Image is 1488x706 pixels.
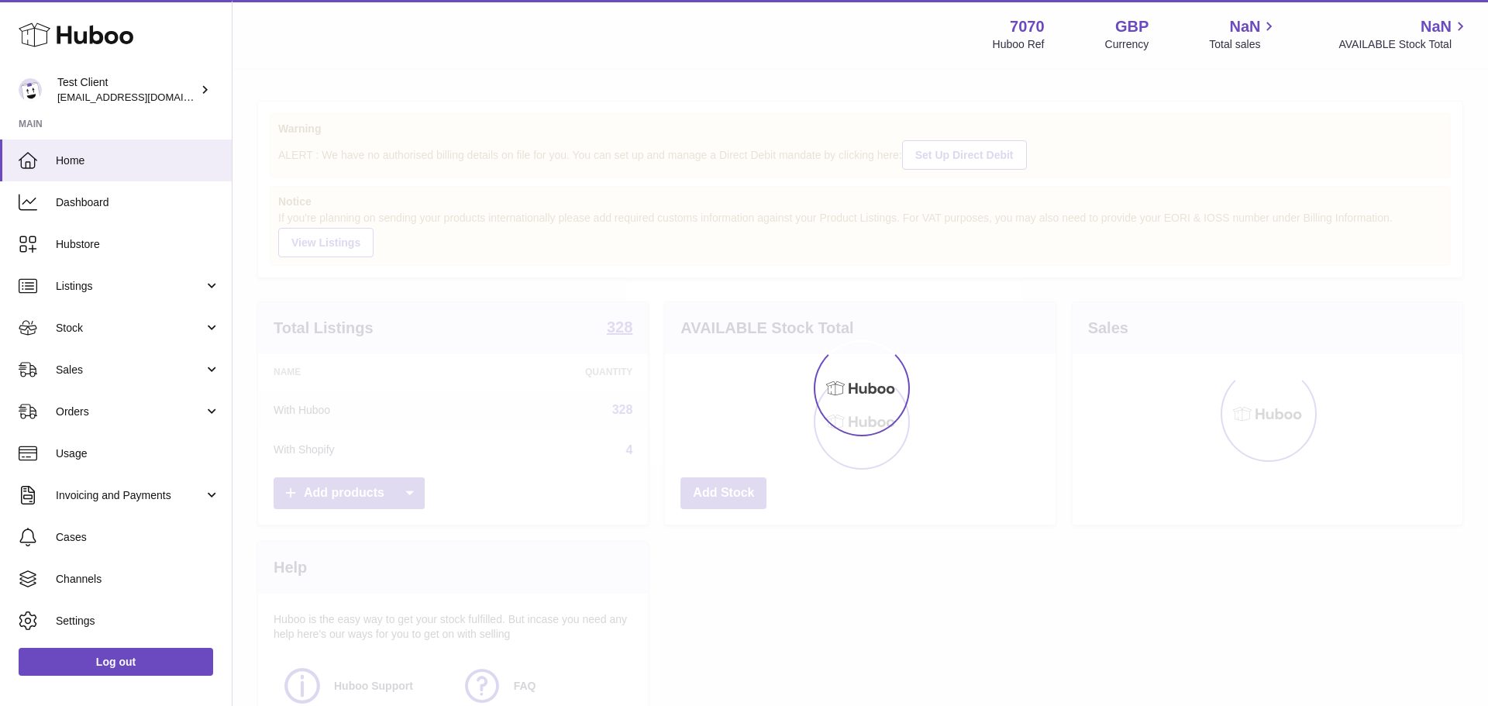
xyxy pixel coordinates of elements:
[1105,37,1149,52] div: Currency
[56,405,204,419] span: Orders
[1421,16,1452,37] span: NaN
[56,488,204,503] span: Invoicing and Payments
[56,195,220,210] span: Dashboard
[56,530,220,545] span: Cases
[56,446,220,461] span: Usage
[1229,16,1260,37] span: NaN
[56,572,220,587] span: Channels
[56,321,204,336] span: Stock
[56,279,204,294] span: Listings
[56,363,204,377] span: Sales
[19,78,42,102] img: internalAdmin-7070@internal.huboo.com
[56,614,220,629] span: Settings
[1209,37,1278,52] span: Total sales
[993,37,1045,52] div: Huboo Ref
[1209,16,1278,52] a: NaN Total sales
[57,75,197,105] div: Test Client
[1010,16,1045,37] strong: 7070
[1115,16,1149,37] strong: GBP
[57,91,228,103] span: [EMAIL_ADDRESS][DOMAIN_NAME]
[19,648,213,676] a: Log out
[56,237,220,252] span: Hubstore
[1338,16,1469,52] a: NaN AVAILABLE Stock Total
[56,153,220,168] span: Home
[1338,37,1469,52] span: AVAILABLE Stock Total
